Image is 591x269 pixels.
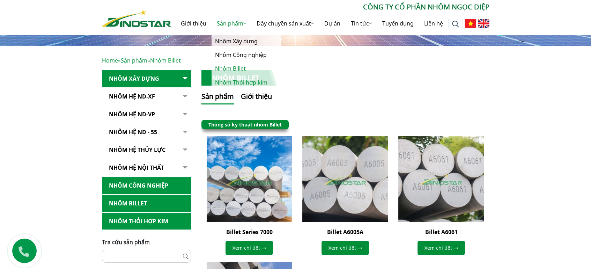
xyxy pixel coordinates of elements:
a: Xem chi tiết [226,241,273,255]
h1: Nhôm Billet [201,70,277,86]
p: CÔNG TY CỔ PHẦN NHÔM NGỌC DIỆP [171,2,489,12]
img: Billet A6061 [398,136,484,222]
img: Nhôm Dinostar [102,9,171,27]
button: Sản phẩm [201,91,234,104]
img: search [452,21,459,28]
button: Giới thiệu [241,91,272,104]
a: Home [102,57,118,64]
a: Sản phẩm [121,57,147,64]
span: Tra cứu sản phẩm [102,238,150,246]
a: Nhôm Billet [212,62,281,75]
a: Nhôm Xây dựng [102,70,191,87]
a: Xem chi tiết [322,241,369,255]
a: Nhôm Thỏi hợp kim [212,76,281,89]
img: Billet Series 7000 [207,136,292,222]
a: Nhôm Xây dựng [212,35,281,48]
a: Tin tức [346,12,377,35]
a: Nhôm Hệ ND-VP [102,106,191,123]
a: Nhôm Billet [102,195,191,212]
img: English [478,19,489,28]
a: Liên hệ [419,12,448,35]
a: Xem chi tiết [418,241,465,255]
a: Nhôm hệ thủy lực [102,141,191,159]
span: Nhôm Billet [150,57,181,64]
a: Billet A6061 [425,228,457,236]
a: Tuyển dụng [377,12,419,35]
a: Billet A6005A [327,228,363,236]
a: NHÔM HỆ ND - 55 [102,124,191,141]
img: Tiếng Việt [465,19,476,28]
a: Giới thiệu [176,12,212,35]
a: Nhôm Công nghiệp [212,48,281,62]
a: Sản phẩm [212,12,251,35]
a: Billet Series 7000 [226,228,272,236]
a: Nhôm Hệ ND-XF [102,88,191,105]
a: Nhôm hệ nội thất [102,159,191,176]
a: Thông số kỹ thuật nhôm Billet [208,121,282,128]
a: Dây chuyền sản xuất [251,12,319,35]
span: » » [102,57,181,64]
a: Nhôm Thỏi hợp kim [102,213,191,230]
a: Nhôm Công nghiệp [102,177,191,194]
img: Billet A6005A [302,136,388,222]
a: Dự án [319,12,346,35]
